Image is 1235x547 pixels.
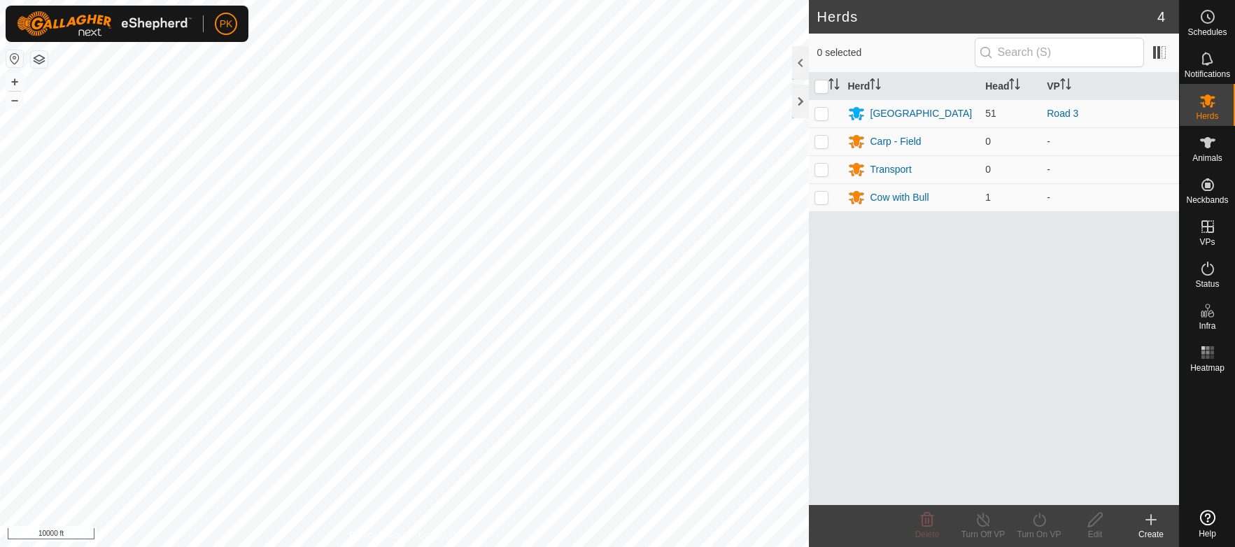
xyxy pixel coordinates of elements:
button: – [6,92,23,108]
div: Turn On VP [1011,528,1067,541]
button: Map Layers [31,51,48,68]
div: Edit [1067,528,1123,541]
span: Neckbands [1186,196,1228,204]
a: Road 3 [1047,108,1078,119]
div: Cow with Bull [870,190,929,205]
span: Status [1195,280,1219,288]
span: VPs [1199,238,1215,246]
span: Heatmap [1190,364,1225,372]
p-sorticon: Activate to sort [1009,80,1020,92]
td: - [1041,127,1179,155]
a: Contact Us [418,529,459,541]
span: Help [1199,530,1216,538]
button: + [6,73,23,90]
div: [GEOGRAPHIC_DATA] [870,106,973,121]
button: Reset Map [6,50,23,67]
div: Transport [870,162,912,177]
div: Turn Off VP [955,528,1011,541]
span: 1 [985,192,991,203]
div: Carp - Field [870,134,922,149]
span: 4 [1157,6,1165,27]
span: 0 [985,164,991,175]
th: Herd [842,73,980,100]
span: 0 selected [817,45,975,60]
span: PK [220,17,233,31]
th: Head [980,73,1041,100]
h2: Herds [817,8,1157,25]
img: Gallagher Logo [17,11,192,36]
span: 51 [985,108,996,119]
div: Create [1123,528,1179,541]
td: - [1041,155,1179,183]
span: Delete [915,530,940,539]
input: Search (S) [975,38,1144,67]
span: Infra [1199,322,1215,330]
a: Help [1180,504,1235,544]
p-sorticon: Activate to sort [828,80,840,92]
th: VP [1041,73,1179,100]
span: Herds [1196,112,1218,120]
td: - [1041,183,1179,211]
span: Animals [1192,154,1222,162]
span: Notifications [1185,70,1230,78]
p-sorticon: Activate to sort [1060,80,1071,92]
a: Privacy Policy [349,529,402,541]
span: Schedules [1187,28,1227,36]
span: 0 [985,136,991,147]
p-sorticon: Activate to sort [870,80,881,92]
